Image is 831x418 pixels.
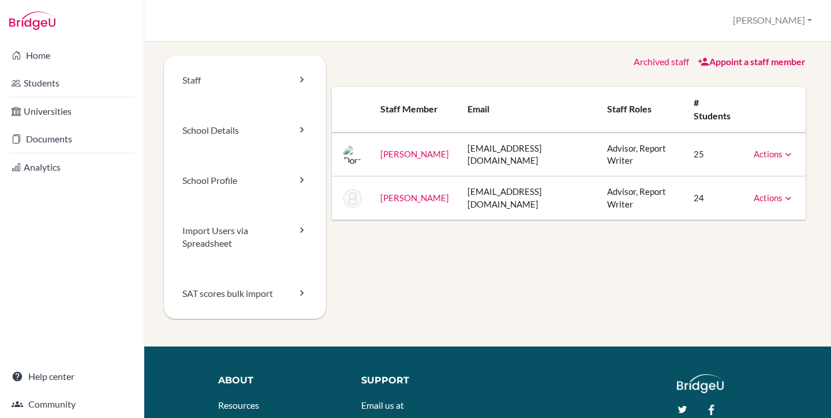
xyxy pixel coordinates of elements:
th: Email [458,87,598,133]
img: Bridge-U [9,12,55,30]
a: [PERSON_NAME] [380,193,449,203]
th: Staff member [371,87,458,133]
a: Actions [754,193,794,203]
a: Community [2,393,141,416]
th: # students [684,87,744,133]
th: Staff roles [598,87,684,133]
td: Advisor, Report Writer [598,133,684,176]
td: Advisor, Report Writer [598,176,684,220]
a: Help center [2,365,141,388]
a: Staff [164,55,326,106]
a: Import Users via Spreadsheet [164,206,326,269]
a: Actions [754,149,794,159]
a: Analytics [2,156,141,179]
td: 24 [684,176,744,220]
a: School Profile [164,156,326,206]
img: Dora Flores-Spaulding [343,145,362,164]
div: About [218,374,345,387]
a: Universities [2,100,141,123]
button: [PERSON_NAME] [728,10,817,31]
a: Appoint a staff member [698,56,806,67]
td: [EMAIL_ADDRESS][DOMAIN_NAME] [458,176,598,220]
a: Home [2,44,141,67]
a: Archived staff [634,56,689,67]
a: SAT scores bulk import [164,269,326,319]
a: [PERSON_NAME] [380,149,449,159]
img: logo_white@2x-f4f0deed5e89b7ecb1c2cc34c3e3d731f90f0f143d5ea2071677605dd97b5244.png [677,374,724,393]
td: [EMAIL_ADDRESS][DOMAIN_NAME] [458,133,598,176]
a: School Details [164,106,326,156]
img: Janet Hallwood [343,189,362,208]
div: Support [361,374,479,387]
a: Students [2,71,141,95]
a: Resources [218,400,259,411]
a: Documents [2,127,141,150]
td: 25 [684,133,744,176]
